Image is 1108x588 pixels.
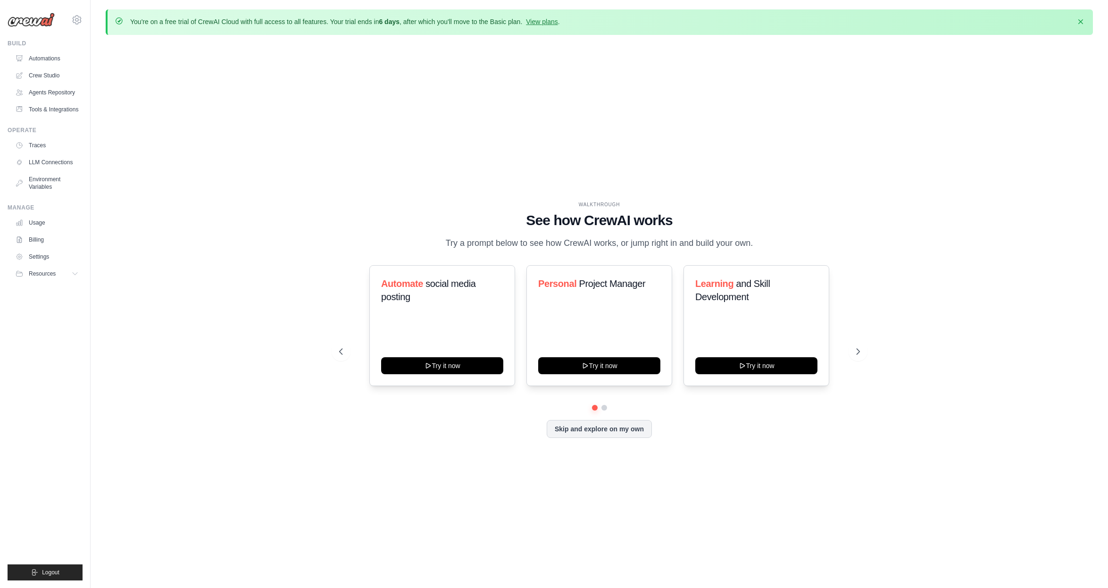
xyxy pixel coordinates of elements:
[42,569,59,576] span: Logout
[339,201,860,208] div: WALKTHROUGH
[8,126,83,134] div: Operate
[130,17,560,26] p: You're on a free trial of CrewAI Cloud with full access to all features. Your trial ends in , aft...
[11,215,83,230] a: Usage
[8,564,83,580] button: Logout
[11,102,83,117] a: Tools & Integrations
[379,18,400,25] strong: 6 days
[695,278,733,289] span: Learning
[538,278,576,289] span: Personal
[381,278,423,289] span: Automate
[11,172,83,194] a: Environment Variables
[11,232,83,247] a: Billing
[11,138,83,153] a: Traces
[381,357,503,374] button: Try it now
[11,249,83,264] a: Settings
[579,278,645,289] span: Project Manager
[11,155,83,170] a: LLM Connections
[538,357,660,374] button: Try it now
[8,40,83,47] div: Build
[526,18,558,25] a: View plans
[11,266,83,281] button: Resources
[8,13,55,27] img: Logo
[11,51,83,66] a: Automations
[8,204,83,211] div: Manage
[695,357,817,374] button: Try it now
[11,68,83,83] a: Crew Studio
[547,420,652,438] button: Skip and explore on my own
[339,212,860,229] h1: See how CrewAI works
[441,236,758,250] p: Try a prompt below to see how CrewAI works, or jump right in and build your own.
[11,85,83,100] a: Agents Repository
[29,270,56,277] span: Resources
[381,278,476,302] span: social media posting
